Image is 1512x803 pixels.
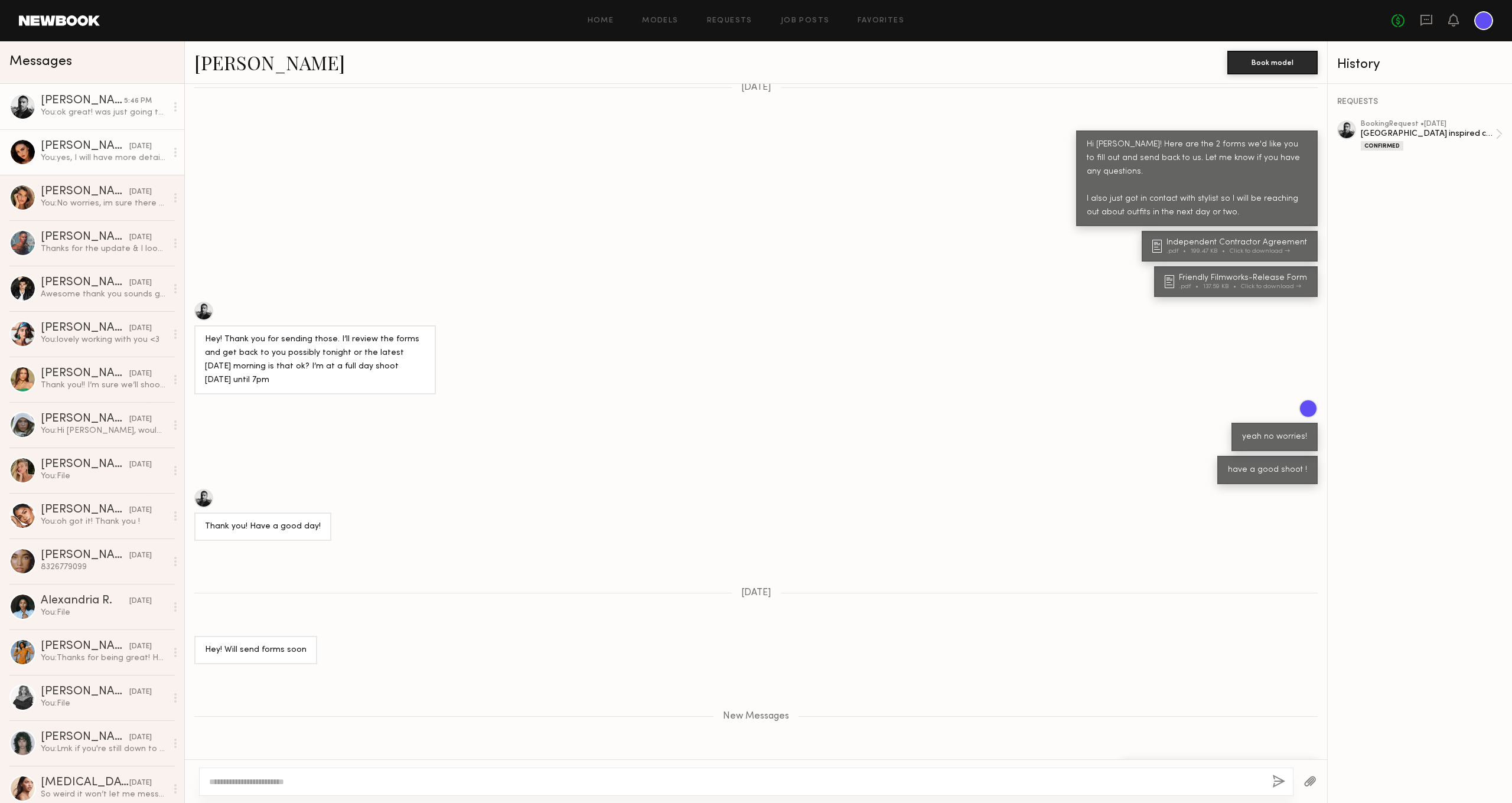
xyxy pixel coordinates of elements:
div: REQUESTS [1337,98,1503,106]
div: Click to download [1241,283,1301,290]
div: [PERSON_NAME] [41,368,129,380]
div: Alexandria R. [41,595,129,607]
div: You: Lmk if you're still down to shoot this concept :) [41,743,167,755]
a: Home [588,17,614,25]
button: Book model [1227,51,1318,74]
div: [PERSON_NAME] [41,459,129,471]
a: [PERSON_NAME] [194,50,345,75]
div: You: lovely working with you <3 [41,334,167,345]
div: Hey! Thank you for sending those. I’ll review the forms and get back to you possibly tonight or t... [205,333,425,387]
span: New Messages [723,711,789,722]
div: [GEOGRAPHIC_DATA] inspired commercial [1361,128,1495,139]
div: [DATE] [129,278,152,289]
span: [DATE] [741,588,771,598]
div: [PERSON_NAME] [41,504,129,516]
div: [DATE] [129,778,152,789]
a: Independent Contractor Agreement.pdf199.47 KBClick to download [1152,239,1311,254]
div: You: oh got it! Thank you ! [41,516,167,527]
div: Thanks for the update & I look forward to hearing from you. [41,243,167,254]
div: Hey! Will send forms soon [205,644,307,657]
div: Awesome thank you sounds great [41,289,167,300]
div: [PERSON_NAME] [41,686,129,698]
div: Thank you! Have a good day! [205,520,321,534]
div: 8326779099 [41,562,167,573]
a: Friendly Filmworks-Release Form.pdf137.59 KBClick to download [1165,274,1311,290]
div: [DATE] [129,141,152,152]
div: [PERSON_NAME] [41,322,129,334]
div: History [1337,58,1503,71]
div: [DATE] [129,459,152,471]
div: Hi [PERSON_NAME]! Here are the 2 forms we'd like you to fill out and send back to us. Let me know... [1087,138,1307,220]
div: yeah no worries! [1242,430,1307,444]
div: You: File [41,698,167,709]
div: [PERSON_NAME] [41,641,129,652]
div: Independent Contractor Agreement [1166,239,1311,247]
div: [PERSON_NAME] [41,277,129,289]
div: You: yes, I will have more details for you about the styling [DATE] but most likely yes. If anyth... [41,152,167,164]
div: [MEDICAL_DATA][PERSON_NAME] [41,777,129,789]
div: You: File [41,471,167,482]
div: [PERSON_NAME] [41,231,129,243]
a: Favorites [858,17,904,25]
div: You: Thanks for being great! Hope to work together soon again xo [41,652,167,664]
div: [PERSON_NAME] [41,186,129,198]
div: .pdf [1179,283,1203,290]
div: You: Hi [PERSON_NAME], would love to shoot with you if you're available! Wasn't sure if you decli... [41,425,167,436]
div: [DATE] [129,414,152,425]
span: Messages [9,55,72,68]
div: You: File [41,607,167,618]
div: [DATE] [129,732,152,743]
div: have a good shoot ! [1228,463,1307,477]
div: [DATE] [129,550,152,562]
div: [DATE] [129,596,152,607]
div: [PERSON_NAME] [41,95,124,107]
div: .pdf [1166,248,1191,254]
div: You: No worries, im sure there will be other projects for us to work on in the future <3 [41,198,167,209]
a: bookingRequest •[DATE][GEOGRAPHIC_DATA] inspired commercialConfirmed [1361,120,1503,151]
div: [PERSON_NAME] [41,550,129,562]
a: Models [642,17,678,25]
div: [DATE] [129,687,152,698]
div: [DATE] [129,232,152,243]
div: [DATE] [129,187,152,198]
div: Friendly Filmworks-Release Form [1179,274,1311,282]
a: Job Posts [781,17,830,25]
div: [PERSON_NAME] [41,413,129,425]
div: So weird it won’t let me message you. Text me 9174976443 [41,789,167,800]
div: [PERSON_NAME] [41,141,129,152]
div: Confirmed [1361,141,1403,151]
div: 5:46 PM [124,96,152,107]
div: [DATE] [129,368,152,380]
div: Click to download [1230,248,1290,254]
span: [DATE] [741,83,771,93]
div: [PERSON_NAME] [41,732,129,743]
div: [DATE] [129,505,152,516]
div: You: ok great! was just going to follow up with you [41,107,167,118]
div: [DATE] [129,641,152,652]
div: booking Request • [DATE] [1361,120,1495,128]
a: Requests [707,17,752,25]
div: Thank you!! I’m sure we’ll shoot soon 😄 [41,380,167,391]
div: 199.47 KB [1191,248,1230,254]
div: 137.59 KB [1203,283,1241,290]
div: [DATE] [129,323,152,334]
a: Book model [1227,57,1318,67]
